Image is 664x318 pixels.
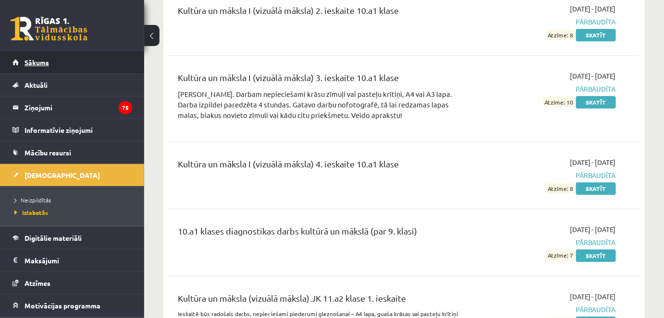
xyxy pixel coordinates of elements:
[12,141,132,164] a: Mācību resursi
[178,71,465,89] div: Kultūra un māksla I (vizuālā māksla) 3. ieskaite 10.a1 klase
[12,272,132,294] a: Atzīmes
[12,249,132,271] a: Maksājumi
[25,81,48,89] span: Aktuāli
[178,309,465,318] p: Ieskaitē būs radošais darbs, nepieciešami piederumi gleznošanai – A4 lapa, guaša krāsas vai paste...
[14,208,135,217] a: Izlabotās
[12,294,132,317] a: Motivācijas programma
[480,17,616,27] span: Pārbaudīta
[547,183,575,193] span: Atzīme: 8
[570,157,616,167] span: [DATE] - [DATE]
[480,84,616,94] span: Pārbaudīta
[576,96,616,108] a: Skatīt
[12,119,132,141] a: Informatīvie ziņojumi
[25,58,49,67] span: Sākums
[178,292,465,309] div: Kultūra un māksla (vizuālā māksla) JK 11.a2 klase 1. ieskaite
[12,227,132,249] a: Digitālie materiāli
[25,279,50,287] span: Atzīmes
[25,96,132,118] legend: Ziņojumi
[178,157,465,175] div: Kultūra un māksla I (vizuālā māksla) 4. ieskaite 10.a1 klase
[570,71,616,81] span: [DATE] - [DATE]
[25,301,100,310] span: Motivācijas programma
[178,4,465,22] div: Kultūra un māksla I (vizuālā māksla) 2. ieskaite 10.a1 klase
[480,237,616,247] span: Pārbaudīta
[119,101,132,114] i: 75
[12,164,132,186] a: [DEMOGRAPHIC_DATA]
[25,119,132,141] legend: Informatīvie ziņojumi
[25,234,82,242] span: Digitālie materiāli
[570,292,616,302] span: [DATE] - [DATE]
[14,196,135,204] a: Neizpildītās
[178,89,452,119] span: [PERSON_NAME]. Darbam nepieciešami krāsu zīmuļi vai pasteļu krītiņi, A4 vai A3 lapa. Darba izpild...
[576,249,616,262] a: Skatīt
[12,74,132,96] a: Aktuāli
[570,224,616,235] span: [DATE] - [DATE]
[543,97,575,107] span: Atzīme: 10
[547,250,575,260] span: Atzīme: 7
[25,148,71,157] span: Mācību resursi
[25,171,100,179] span: [DEMOGRAPHIC_DATA]
[14,209,48,216] span: Izlabotās
[25,249,132,271] legend: Maksājumi
[14,196,51,204] span: Neizpildītās
[12,51,132,73] a: Sākums
[480,305,616,315] span: Pārbaudīta
[576,29,616,41] a: Skatīt
[12,96,132,118] a: Ziņojumi75
[11,17,87,41] a: Rīgas 1. Tālmācības vidusskola
[576,182,616,195] a: Skatīt
[480,170,616,180] span: Pārbaudīta
[570,4,616,14] span: [DATE] - [DATE]
[178,224,465,242] div: 10.a1 klases diagnostikas darbs kultūrā un mākslā (par 9. klasi)
[547,30,575,40] span: Atzīme: 8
